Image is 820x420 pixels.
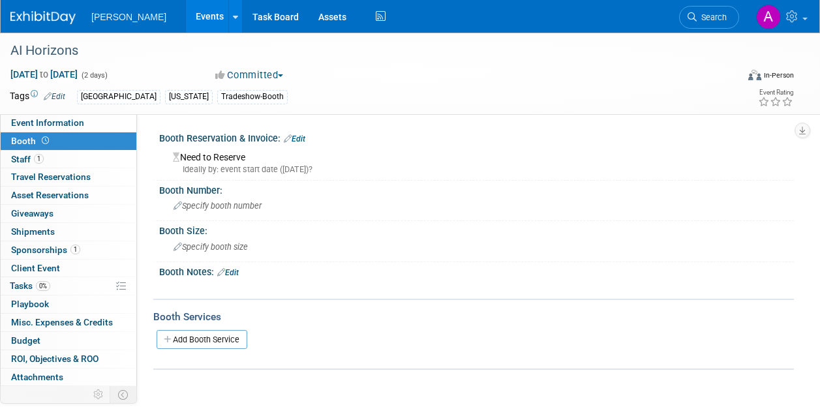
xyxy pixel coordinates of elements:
div: Need to Reserve [169,147,784,175]
span: Attachments [11,372,63,382]
a: Edit [217,268,239,277]
a: Asset Reservations [1,187,136,204]
span: [DATE] [DATE] [10,68,78,80]
div: Booth Notes: [159,262,794,279]
span: Shipments [11,226,55,237]
img: Amy Reese [756,5,781,29]
div: [GEOGRAPHIC_DATA] [77,90,160,104]
span: Budget [11,335,40,346]
a: Playbook [1,295,136,313]
span: ROI, Objectives & ROO [11,353,99,364]
a: Staff1 [1,151,136,168]
td: Personalize Event Tab Strip [87,386,110,403]
a: Booth [1,132,136,150]
span: Event Information [11,117,84,128]
span: Playbook [11,299,49,309]
span: Sponsorships [11,245,80,255]
img: Format-Inperson.png [748,70,761,80]
div: Booth Services [153,310,794,324]
div: Booth Number: [159,181,794,197]
div: Tradeshow-Booth [217,90,288,104]
span: 1 [34,154,44,164]
div: AI Horizons [6,39,727,63]
div: Event Format [680,68,794,87]
a: Add Booth Service [157,330,247,349]
span: [PERSON_NAME] [91,12,166,22]
a: Search [679,6,739,29]
div: Booth Reservation & Invoice: [159,128,794,145]
div: In-Person [763,70,794,80]
span: Travel Reservations [11,172,91,182]
button: Committed [211,68,288,82]
a: Giveaways [1,205,136,222]
span: Booth not reserved yet [39,136,52,145]
img: ExhibitDay [10,11,76,24]
span: 0% [36,281,50,291]
a: Travel Reservations [1,168,136,186]
div: [US_STATE] [165,90,213,104]
a: Misc. Expenses & Credits [1,314,136,331]
span: Misc. Expenses & Credits [11,317,113,327]
span: Specify booth size [174,242,248,252]
a: Attachments [1,368,136,386]
td: Toggle Event Tabs [110,386,137,403]
a: Client Event [1,260,136,277]
div: Ideally by: event start date ([DATE])? [173,164,784,175]
span: Search [697,12,727,22]
span: (2 days) [80,71,108,80]
a: ROI, Objectives & ROO [1,350,136,368]
div: Booth Size: [159,221,794,237]
a: Budget [1,332,136,350]
a: Sponsorships1 [1,241,136,259]
span: Booth [11,136,52,146]
span: Giveaways [11,208,53,218]
span: 1 [70,245,80,254]
a: Edit [284,134,305,143]
a: Edit [44,92,65,101]
span: Staff [11,154,44,164]
div: Event Rating [758,89,793,96]
span: Tasks [10,280,50,291]
span: to [38,69,50,80]
span: Client Event [11,263,60,273]
a: Shipments [1,223,136,241]
a: Event Information [1,114,136,132]
td: Tags [10,89,65,104]
span: Specify booth number [174,201,262,211]
span: Asset Reservations [11,190,89,200]
a: Tasks0% [1,277,136,295]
